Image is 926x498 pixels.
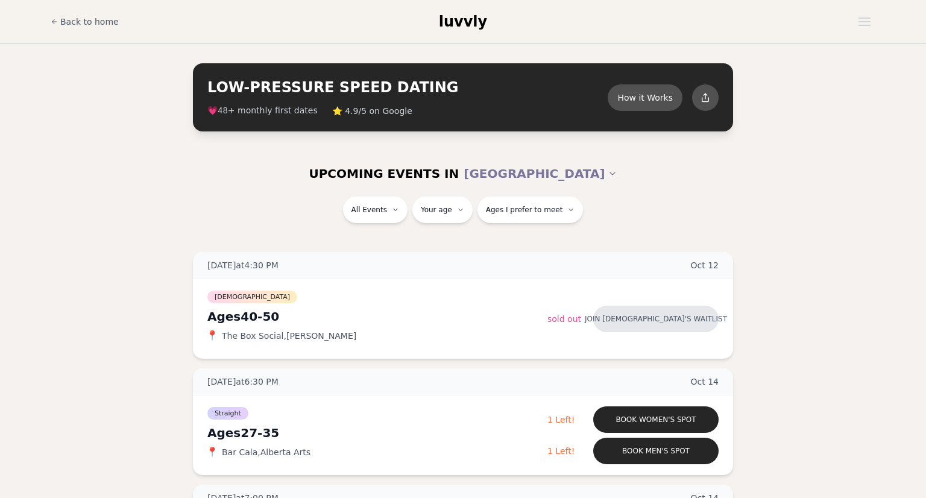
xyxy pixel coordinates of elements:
div: Ages 40-50 [207,308,547,325]
button: Ages I prefer to meet [477,197,584,223]
span: All Events [351,205,387,215]
button: Your age [412,197,473,223]
span: Ages I prefer to meet [486,205,563,215]
span: 48 [218,106,228,116]
span: Back to home [60,16,119,28]
span: [DATE] at 4:30 PM [207,259,279,271]
button: Book men's spot [593,438,719,464]
span: 📍 [207,331,217,341]
span: 💗 + monthly first dates [207,104,318,117]
span: [DATE] at 6:30 PM [207,376,279,388]
span: [DEMOGRAPHIC_DATA] [207,291,297,303]
button: How it Works [608,84,682,111]
button: Open menu [854,13,875,31]
span: Oct 14 [691,376,719,388]
div: Ages 27-35 [207,424,547,441]
button: [GEOGRAPHIC_DATA] [464,160,617,187]
span: The Box Social , [PERSON_NAME] [222,330,356,342]
a: luvvly [439,12,487,31]
span: luvvly [439,13,487,30]
span: Your age [421,205,452,215]
span: ⭐ 4.9/5 on Google [332,105,412,117]
span: 1 Left! [547,446,575,456]
button: All Events [343,197,408,223]
button: Book women's spot [593,406,719,433]
span: Bar Cala , Alberta Arts [222,446,310,458]
h2: LOW-PRESSURE SPEED DATING [207,78,608,97]
span: Sold Out [547,314,581,324]
span: Oct 12 [691,259,719,271]
span: 1 Left! [547,415,575,424]
span: 📍 [207,447,217,457]
button: Join [DEMOGRAPHIC_DATA]'s waitlist [593,306,719,332]
span: Straight [207,407,248,420]
a: Back to home [51,10,119,34]
span: UPCOMING EVENTS IN [309,165,459,182]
